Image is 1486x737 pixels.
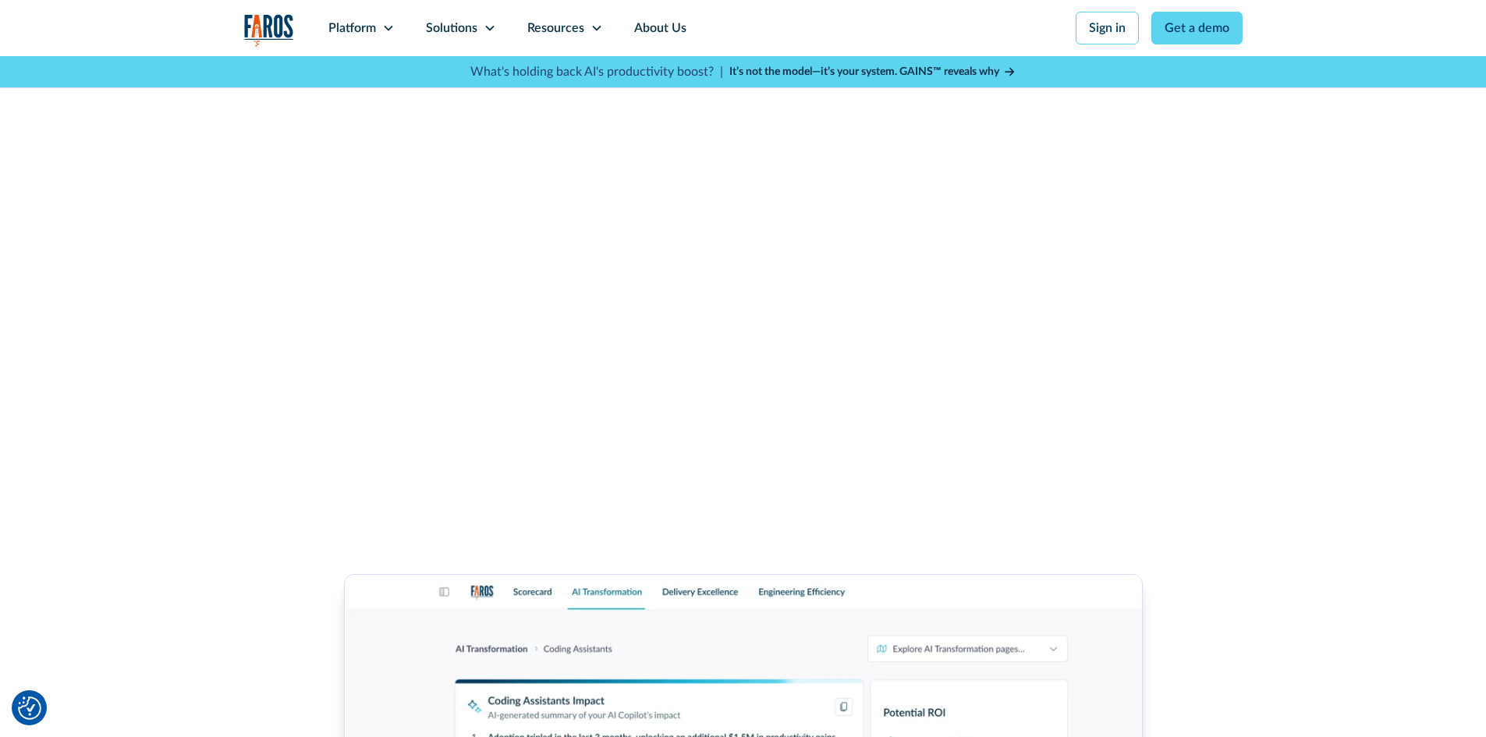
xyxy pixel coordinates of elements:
[426,19,477,37] div: Solutions
[244,14,294,46] a: home
[244,14,294,46] img: Logo of the analytics and reporting company Faros.
[18,696,41,720] button: Cookie Settings
[1076,12,1139,44] a: Sign in
[18,696,41,720] img: Revisit consent button
[729,66,999,77] strong: It’s not the model—it’s your system. GAINS™ reveals why
[527,19,584,37] div: Resources
[729,64,1016,80] a: It’s not the model—it’s your system. GAINS™ reveals why
[470,62,723,81] p: What's holding back AI's productivity boost? |
[328,19,376,37] div: Platform
[1151,12,1243,44] a: Get a demo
